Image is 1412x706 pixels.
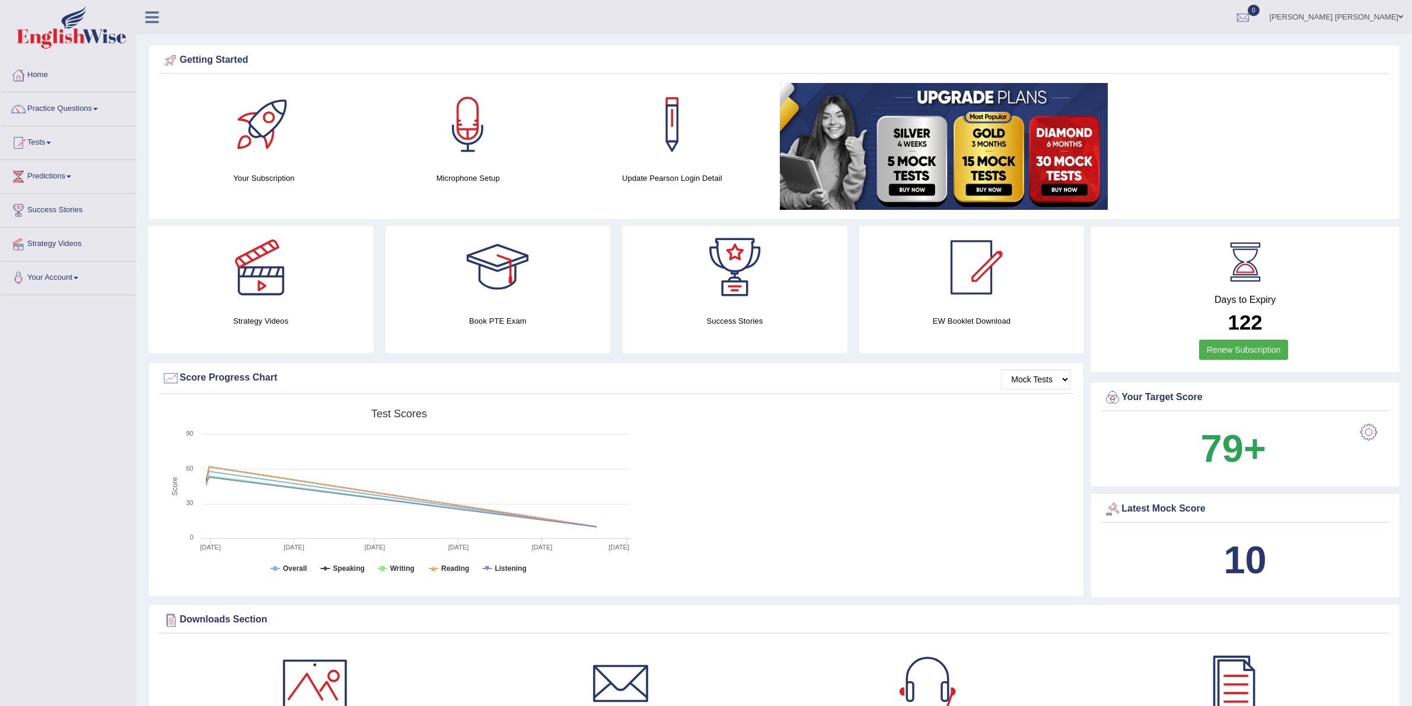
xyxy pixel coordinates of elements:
[162,611,1386,629] div: Downloads Section
[186,499,193,506] text: 30
[622,315,847,327] h4: Success Stories
[171,477,179,496] tspan: Score
[441,564,469,573] tspan: Reading
[1,59,136,88] a: Home
[186,465,193,472] text: 60
[576,172,768,184] h4: Update Pearson Login Detail
[1104,295,1386,305] h4: Days to Expiry
[283,544,304,551] tspan: [DATE]
[1,126,136,156] a: Tests
[1104,500,1386,518] div: Latest Mock Score
[859,315,1085,327] h4: EW Booklet Download
[371,408,427,420] tspan: Test scores
[365,544,385,551] tspan: [DATE]
[1,228,136,257] a: Strategy Videos
[168,172,360,184] h4: Your Subscription
[200,544,221,551] tspan: [DATE]
[1223,538,1266,582] b: 10
[608,544,629,551] tspan: [DATE]
[1199,340,1289,360] a: Renew Subscription
[532,544,553,551] tspan: [DATE]
[390,564,415,573] tspan: Writing
[186,430,193,437] text: 90
[283,564,307,573] tspan: Overall
[1248,5,1260,16] span: 0
[1,194,136,223] a: Success Stories
[385,315,611,327] h4: Book PTE Exam
[162,52,1386,69] div: Getting Started
[1,261,136,291] a: Your Account
[495,564,526,573] tspan: Listening
[1,160,136,190] a: Predictions
[333,564,364,573] tspan: Speaking
[448,544,469,551] tspan: [DATE]
[190,534,193,541] text: 0
[1104,389,1386,407] div: Your Target Score
[1201,427,1266,470] b: 79+
[1228,311,1262,334] b: 122
[162,369,1070,387] div: Score Progress Chart
[372,172,564,184] h4: Microphone Setup
[148,315,374,327] h4: Strategy Videos
[780,83,1108,210] img: small5.jpg
[1,92,136,122] a: Practice Questions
